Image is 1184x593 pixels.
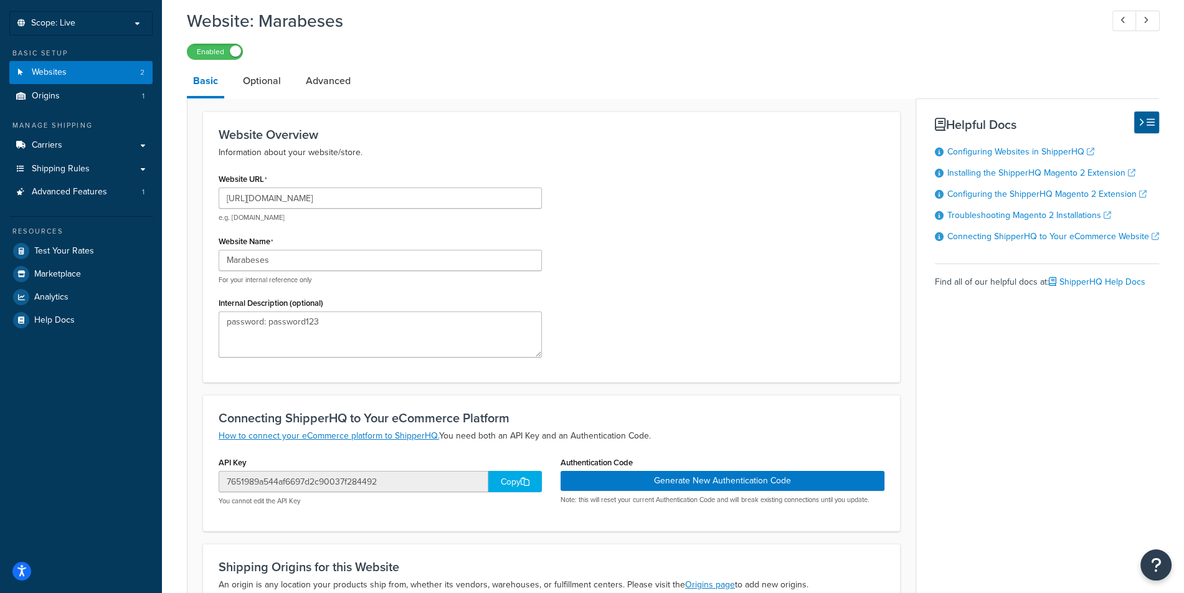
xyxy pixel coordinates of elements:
a: Connecting ShipperHQ to Your eCommerce Website [947,230,1159,243]
a: How to connect your eCommerce platform to ShipperHQ. [219,429,439,442]
span: Help Docs [34,315,75,326]
label: API Key [219,458,247,467]
a: Origins1 [9,85,153,108]
span: Test Your Rates [34,246,94,257]
h3: Website Overview [219,128,884,141]
label: Enabled [187,44,242,59]
p: You cannot edit the API Key [219,496,542,506]
li: Origins [9,85,153,108]
div: Find all of our helpful docs at: [935,263,1159,291]
h3: Shipping Origins for this Website [219,560,884,574]
h3: Connecting ShipperHQ to Your eCommerce Platform [219,411,884,425]
button: Open Resource Center [1140,549,1172,581]
label: Internal Description (optional) [219,298,323,308]
p: For your internal reference only [219,275,542,285]
a: Previous Record [1112,11,1137,31]
span: Carriers [32,140,62,151]
div: Copy [488,471,542,492]
p: e.g. [DOMAIN_NAME] [219,213,542,222]
span: 2 [140,67,144,78]
span: Scope: Live [31,18,75,29]
a: Basic [187,66,224,98]
a: Carriers [9,134,153,157]
div: Basic Setup [9,48,153,59]
a: Origins page [685,578,735,591]
span: 1 [142,91,144,102]
a: ShipperHQ Help Docs [1049,275,1145,288]
a: Configuring Websites in ShipperHQ [947,145,1094,158]
span: 1 [142,187,144,197]
a: Next Record [1135,11,1160,31]
li: Advanced Features [9,181,153,204]
p: An origin is any location your products ship from, whether its vendors, warehouses, or fulfillmen... [219,577,884,592]
label: Authentication Code [561,458,633,467]
a: Test Your Rates [9,240,153,262]
p: Note: this will reset your current Authentication Code and will break existing connections until ... [561,495,884,505]
a: Websites2 [9,61,153,84]
a: Optional [237,66,287,96]
a: Troubleshooting Magento 2 Installations [947,209,1111,222]
span: Websites [32,67,67,78]
a: Advanced [300,66,357,96]
span: Analytics [34,292,69,303]
span: Shipping Rules [32,164,90,174]
p: Information about your website/store. [219,145,884,160]
a: Installing the ShipperHQ Magento 2 Extension [947,166,1135,179]
span: Advanced Features [32,187,107,197]
a: Analytics [9,286,153,308]
label: Website URL [219,174,267,184]
a: Configuring the ShipperHQ Magento 2 Extension [947,187,1147,201]
button: Generate New Authentication Code [561,471,884,491]
button: Hide Help Docs [1134,111,1159,133]
label: Website Name [219,237,273,247]
a: Advanced Features1 [9,181,153,204]
div: Resources [9,226,153,237]
a: Shipping Rules [9,158,153,181]
a: Help Docs [9,309,153,331]
p: You need both an API Key and an Authentication Code. [219,429,884,444]
div: Manage Shipping [9,120,153,131]
span: Marketplace [34,269,81,280]
h1: Website: Marabeses [187,9,1089,33]
textarea: password: password123 [219,311,542,358]
span: Origins [32,91,60,102]
a: Marketplace [9,263,153,285]
li: Websites [9,61,153,84]
h3: Helpful Docs [935,118,1159,131]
